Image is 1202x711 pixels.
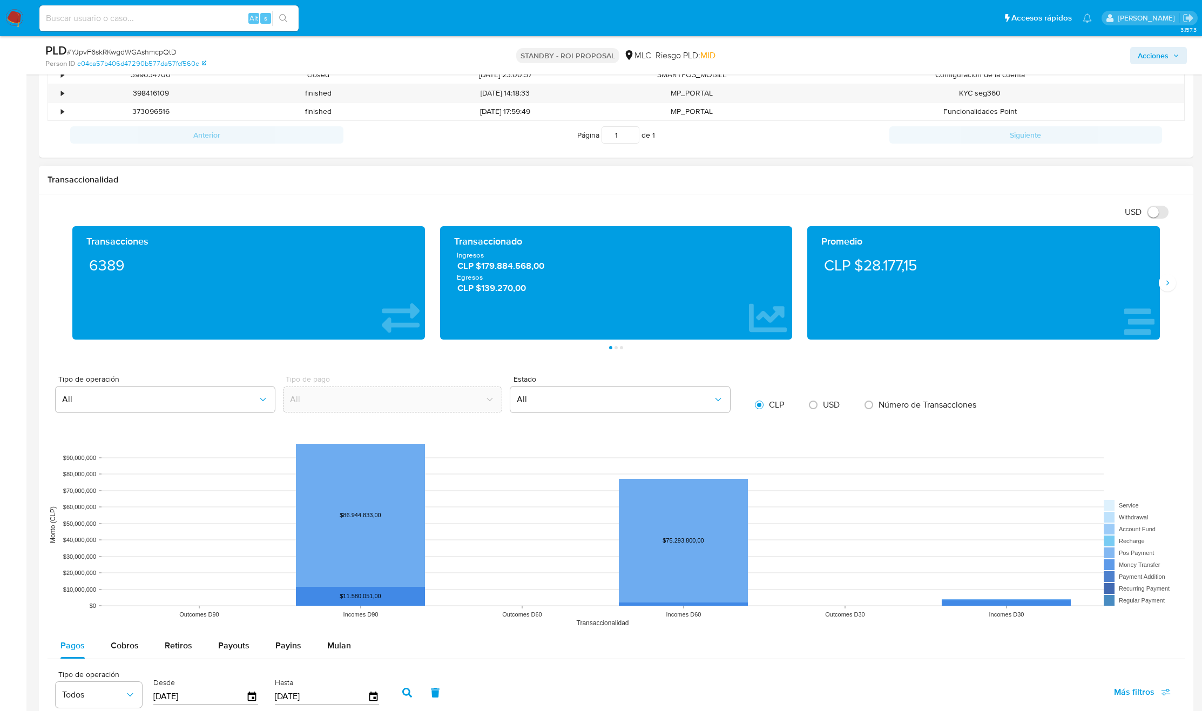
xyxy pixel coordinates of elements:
[61,70,64,80] div: •
[272,11,294,26] button: search-icon
[402,84,608,102] div: [DATE] 14:18:33
[45,42,67,59] b: PLD
[264,13,267,23] span: s
[1011,12,1072,24] span: Accesos rápidos
[67,84,235,102] div: 398416109
[608,84,776,102] div: MP_PORTAL
[516,48,619,63] p: STANDBY - ROI PROPOSAL
[45,59,75,69] b: Person ID
[656,50,715,62] span: Riesgo PLD:
[652,130,655,140] span: 1
[1130,47,1187,64] button: Acciones
[1183,12,1194,24] a: Salir
[48,174,1185,185] h1: Transaccionalidad
[39,11,299,25] input: Buscar usuario o caso...
[1083,13,1092,23] a: Notificaciones
[608,103,776,120] div: MP_PORTAL
[67,46,177,57] span: # YJpvF6skRKwgdWGAshmcpQtD
[776,84,1184,102] div: KYC seg360
[1138,47,1169,64] span: Acciones
[776,103,1184,120] div: Funcionalidades Point
[776,66,1184,84] div: Configuración de la cuenta
[61,88,64,98] div: •
[608,66,776,84] div: SMARTPOS_MOBILE
[235,103,403,120] div: finished
[700,49,715,62] span: MID
[624,50,651,62] div: MLC
[1180,25,1197,34] span: 3.157.3
[402,66,608,84] div: [DATE] 23:00:57
[235,66,403,84] div: closed
[67,66,235,84] div: 399034700
[402,103,608,120] div: [DATE] 17:59:49
[1118,13,1179,23] p: nicolas.luzardo@mercadolibre.com
[235,84,403,102] div: finished
[67,103,235,120] div: 373096516
[77,59,206,69] a: e04ca57b406d47290b577da57fcf560e
[61,106,64,117] div: •
[889,126,1163,144] button: Siguiente
[70,126,343,144] button: Anterior
[577,126,655,144] span: Página de
[249,13,258,23] span: Alt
